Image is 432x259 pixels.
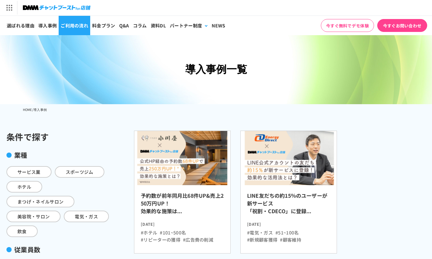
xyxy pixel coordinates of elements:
h1: 導入事例一覧 [23,61,409,77]
span: 電気・ガス [64,211,109,222]
li: / [32,106,34,114]
li: #顧客維持 [280,236,301,243]
span: ホテル [6,181,42,193]
a: LINE友だちの約15％のユーザーが新サービス「祝割・CDECO」に登録... [DATE] #電気・ガス#51~100名#新規顧客獲得#顧客維持 [240,131,337,254]
a: Q&A [117,16,131,35]
span: 飲食 [6,225,38,237]
a: 今すぐ無料でデモ体験 [321,19,374,32]
time: [DATE] [141,219,224,227]
a: 料金プラン [90,16,117,35]
a: 予約数が前年同月比68件UP&売上250万円UP！効果的な施策は... [DATE] #ホテル#101~500名#リピーターの獲得#広告費の削減 [134,131,231,254]
h2: 予約数が前年同月比68件UP&売上250万円UP！ 効果的な施策は... [141,192,224,219]
li: #電気・ガス [247,229,273,236]
a: ご利用の流れ [59,16,90,35]
div: パートナー制度 [170,22,202,29]
div: 従業員数 [6,245,110,254]
span: サービス業 [6,166,52,178]
a: 選ばれる理由 [5,16,36,35]
time: [DATE] [247,219,330,227]
img: チャットブーストfor店舗 [23,3,91,12]
img: サービス [1,1,17,15]
li: #ホテル [141,229,157,236]
a: 資料DL [149,16,168,35]
span: スポーツジム [55,166,104,178]
li: 導入事例 [34,106,47,114]
a: 今すぐお問い合わせ [377,19,427,32]
span: まつげ・ネイルサロン [6,196,74,207]
div: 業種 [6,150,110,160]
div: 条件で探す [6,131,110,143]
h2: LINE友だちの約15％のユーザーが新サービス 「祝割・CDECO」に登録... [247,192,330,219]
span: 美容院・サロン [6,211,61,222]
li: #広告費の削減 [183,236,213,243]
li: #51~100名 [275,229,299,236]
li: #新規顧客獲得 [247,236,277,243]
li: #リピーターの獲得 [141,236,180,243]
a: 導入事例 [36,16,59,35]
a: HOME [23,107,32,112]
li: #101~500名 [160,229,186,236]
a: コラム [131,16,149,35]
a: NEWS [210,16,227,35]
